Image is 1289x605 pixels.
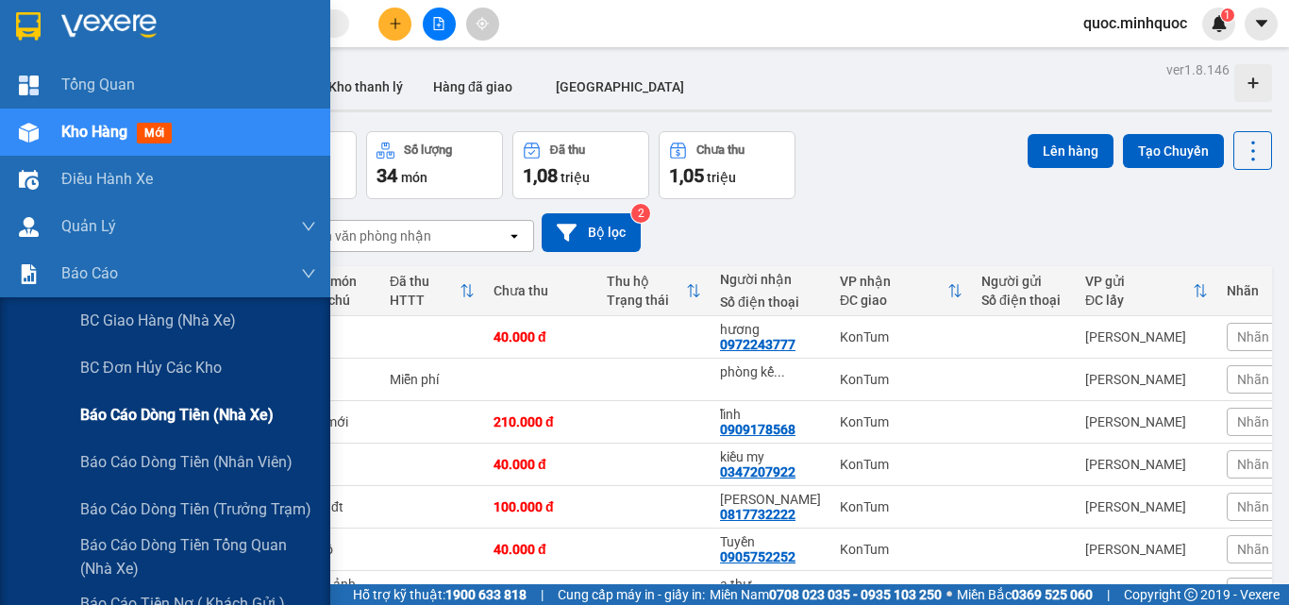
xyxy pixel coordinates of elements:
button: Bộ lọc [542,213,641,252]
button: Hàng đã giao [418,64,527,109]
th: Toggle SortBy [1076,266,1217,316]
div: [PERSON_NAME] [1085,584,1208,599]
div: Tên món [305,274,371,289]
div: 0909178568 [720,422,795,437]
div: tg [305,372,371,387]
span: plus [389,17,402,30]
svg: open [507,228,522,244]
div: ĐC lấy [1085,293,1193,308]
span: Nhãn [1237,542,1269,557]
span: Điều hành xe [61,167,153,191]
div: ver 1.8.146 [1166,59,1230,80]
span: Cung cấp máy in - giấy in: [558,584,705,605]
div: ĐC giao [840,293,947,308]
div: 0905752252 [720,549,795,564]
button: Đã thu1,08 triệu [512,131,649,199]
img: dashboard-icon [19,76,39,95]
div: Chưa thu [696,143,745,157]
span: quoc.minhquoc [1068,11,1202,35]
th: Toggle SortBy [380,266,484,316]
span: Báo cáo [61,261,118,285]
div: VP nhận [840,274,947,289]
div: [PERSON_NAME] [1085,499,1208,514]
span: | [541,584,544,605]
img: solution-icon [19,264,39,284]
span: Tổng Quan [61,73,135,96]
div: phòng kế toán [720,364,821,379]
span: down [301,266,316,281]
span: 1,05 [669,164,704,187]
sup: 2 [631,204,650,223]
span: 1,08 [523,164,558,187]
div: hộp đt [305,499,371,514]
img: logo-vxr [16,12,41,41]
div: KonTum [840,414,963,429]
div: KonTum [840,584,963,599]
button: Kho thanh lý [313,64,418,109]
div: hương [720,322,821,337]
sup: 1 [1221,8,1234,22]
div: Người nhận [720,272,821,287]
img: warehouse-icon [19,123,39,143]
button: aim [466,8,499,41]
div: [PERSON_NAME] [1085,372,1208,387]
div: 40.000 đ [494,542,588,557]
span: Nhãn [1237,414,1269,429]
div: hộp [305,457,371,472]
div: lốp mới [305,414,371,429]
div: hộp [305,329,371,345]
div: Tạo kho hàng mới [1234,64,1272,102]
div: KonTum [840,542,963,557]
div: 40.000 đ [494,329,588,345]
span: triệu [707,170,736,185]
div: 100.000 đ [494,499,588,514]
span: Báo cáo dòng tiền (trưởng trạm) [80,497,311,521]
th: Toggle SortBy [597,266,711,316]
div: Số điện thoại [981,293,1066,308]
div: 210.000 đ [494,414,588,429]
strong: 0369 525 060 [1012,587,1093,602]
span: Nhãn [1237,372,1269,387]
div: Thu hộ [607,274,686,289]
span: Nhãn [1237,329,1269,345]
div: a thư [720,577,821,592]
div: Miễn phí [390,372,475,387]
div: Số điện thoại [720,294,821,310]
span: Báo cáo dòng tiền tổng quan (nhà xe) [80,533,316,580]
span: Báo cáo dòng tiền (nhân viên) [80,450,293,474]
span: Nhãn [1237,457,1269,472]
div: Trạng thái [607,293,686,308]
div: Tuyền [720,534,821,549]
div: Đã thu [550,143,585,157]
div: 0817732222 [720,507,795,522]
th: Toggle SortBy [830,266,972,316]
div: kiều my [720,449,821,464]
div: bì đồ [305,542,371,557]
span: Miền Nam [710,584,942,605]
div: [PERSON_NAME] [1085,542,1208,557]
button: plus [378,8,411,41]
span: aim [476,17,489,30]
button: file-add [423,8,456,41]
div: KonTum [840,372,963,387]
span: BC đơn hủy các kho [80,356,222,379]
span: Miền Bắc [957,584,1093,605]
div: Chưa thu [494,283,588,298]
div: [PERSON_NAME] [1085,414,1208,429]
span: file-add [432,17,445,30]
span: Quản Lý [61,214,116,238]
button: Số lượng34món [366,131,503,199]
div: VP gửi [1085,274,1193,289]
img: icon-new-feature [1211,15,1228,32]
span: triệu [561,170,590,185]
span: | [1107,584,1110,605]
div: 40.000 đ [494,457,588,472]
strong: 1900 633 818 [445,587,527,602]
div: Ghi chú [305,293,371,308]
div: 120.000 đ [494,584,588,599]
strong: 0708 023 035 - 0935 103 250 [769,587,942,602]
span: ... [774,364,785,379]
span: down [301,219,316,234]
span: [GEOGRAPHIC_DATA] [556,79,684,94]
div: 0347207922 [720,464,795,479]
